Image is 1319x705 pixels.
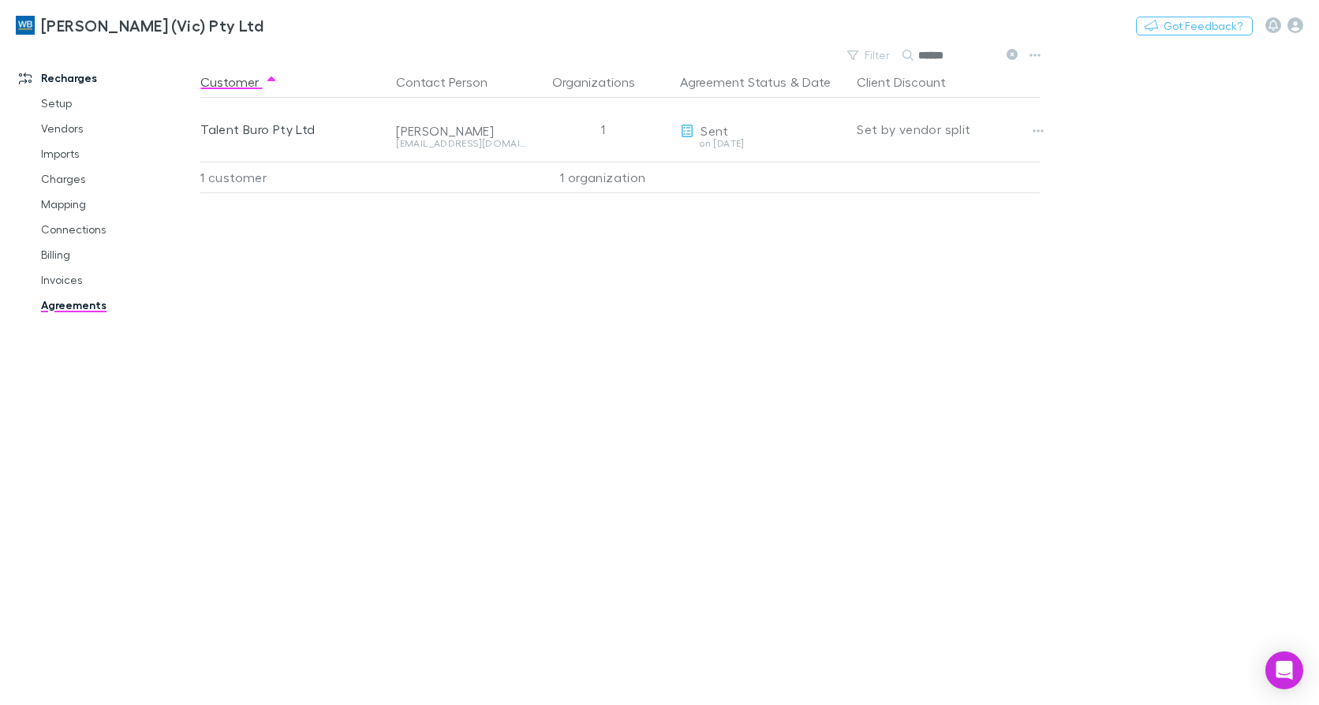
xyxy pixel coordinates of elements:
div: Talent Buro Pty Ltd [200,98,383,161]
a: Connections [25,217,209,242]
div: & [680,66,844,98]
div: [EMAIL_ADDRESS][DOMAIN_NAME] [396,139,525,148]
button: Agreement Status [680,66,787,98]
div: 1 customer [200,162,390,193]
div: Set by vendor split [857,98,1040,161]
button: Filter [839,46,899,65]
a: [PERSON_NAME] (Vic) Pty Ltd [6,6,273,44]
button: Customer [200,66,278,98]
h3: [PERSON_NAME] (Vic) Pty Ltd [41,16,263,35]
span: Sent [701,123,728,138]
img: William Buck (Vic) Pty Ltd's Logo [16,16,35,35]
button: Contact Person [396,66,506,98]
a: Vendors [25,116,209,141]
div: 1 [532,98,674,161]
a: Charges [25,166,209,192]
div: Open Intercom Messenger [1265,651,1303,689]
button: Got Feedback? [1136,17,1253,35]
a: Setup [25,91,209,116]
a: Billing [25,242,209,267]
div: on [DATE] [680,139,844,148]
div: 1 organization [532,162,674,193]
div: [PERSON_NAME] [396,123,525,139]
a: Recharges [3,65,209,91]
a: Mapping [25,192,209,217]
a: Imports [25,141,209,166]
button: Organizations [552,66,654,98]
a: Agreements [25,293,209,318]
a: Invoices [25,267,209,293]
button: Date [802,66,831,98]
button: Client Discount [857,66,965,98]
